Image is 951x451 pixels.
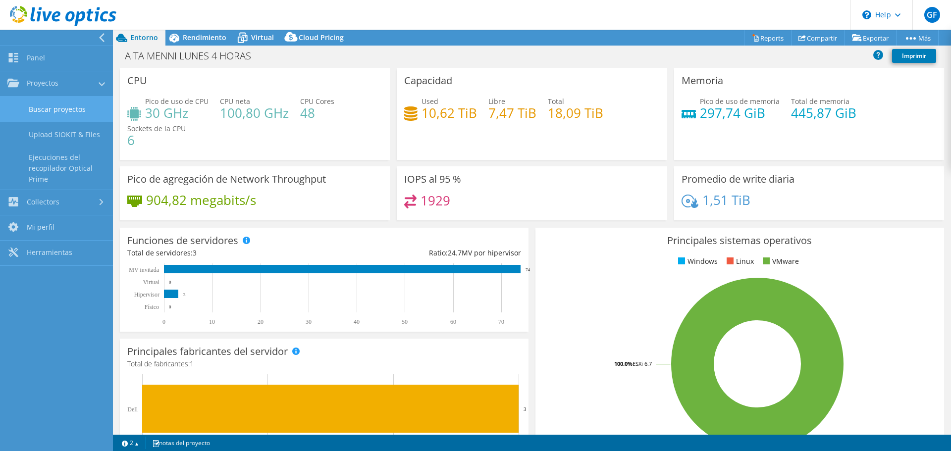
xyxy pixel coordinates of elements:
[450,318,456,325] text: 60
[760,256,799,267] li: VMware
[354,318,360,325] text: 40
[924,7,940,23] span: GF
[169,304,171,309] text: 0
[306,318,312,325] text: 30
[209,318,215,325] text: 10
[524,406,527,412] text: 3
[862,10,871,19] svg: \n
[127,174,326,185] h3: Pico de agregación de Network Throughput
[791,30,845,46] a: Compartir
[448,248,462,257] span: 24.7
[845,30,897,46] a: Exportar
[700,97,780,106] span: Pico de uso de memoria
[193,248,197,257] span: 3
[700,107,780,118] h4: 297,74 GiB
[127,248,324,258] div: Total de servidores:
[143,279,160,286] text: Virtual
[498,318,504,325] text: 70
[145,107,209,118] h4: 30 GHz
[127,135,186,146] h4: 6
[120,50,266,61] h1: AITA MENNI LUNES 4 HORAS
[127,75,147,86] h3: CPU
[791,97,849,106] span: Total de memoria
[682,174,794,185] h3: Promedio de write diaria
[145,97,209,106] span: Pico de uso de CPU
[526,267,530,272] text: 74
[488,107,536,118] h4: 7,47 TiB
[300,97,334,106] span: CPU Cores
[682,75,723,86] h3: Memoria
[614,360,633,367] tspan: 100.0%
[115,437,146,449] a: 2
[127,346,288,357] h3: Principales fabricantes del servidor
[190,359,194,368] span: 1
[724,256,754,267] li: Linux
[145,303,159,310] tspan: Físico
[402,318,408,325] text: 50
[127,235,238,246] h3: Funciones de servidores
[127,406,138,413] text: Dell
[404,174,461,185] h3: IOPS al 95 %
[422,97,438,106] span: Used
[251,33,274,42] span: Virtual
[488,97,505,106] span: Libre
[404,75,452,86] h3: Capacidad
[633,360,652,367] tspan: ESXi 6.7
[702,195,750,205] h4: 1,51 TiB
[421,195,450,206] h4: 1929
[676,256,718,267] li: Windows
[299,33,344,42] span: Cloud Pricing
[791,107,856,118] h4: 445,87 GiB
[127,124,186,133] span: Sockets de la CPU
[145,437,217,449] a: notas del proyecto
[543,235,937,246] h3: Principales sistemas operativos
[744,30,792,46] a: Reports
[129,266,159,273] text: MV invitada
[324,248,521,258] div: Ratio: MV por hipervisor
[162,318,165,325] text: 0
[127,358,521,369] h4: Total de fabricantes:
[169,280,171,285] text: 0
[892,49,936,63] a: Imprimir
[220,107,289,118] h4: 100,80 GHz
[548,107,603,118] h4: 18,09 TiB
[183,292,186,297] text: 3
[300,107,334,118] h4: 48
[130,33,158,42] span: Entorno
[183,33,226,42] span: Rendimiento
[220,97,250,106] span: CPU neta
[258,318,264,325] text: 20
[146,195,256,205] h4: 904,82 megabits/s
[896,30,939,46] a: Más
[422,107,477,118] h4: 10,62 TiB
[134,291,159,298] text: Hipervisor
[548,97,564,106] span: Total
